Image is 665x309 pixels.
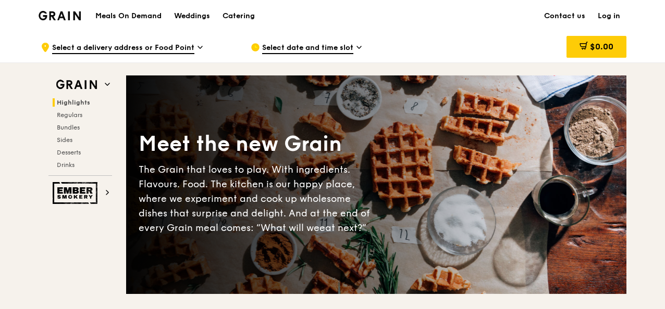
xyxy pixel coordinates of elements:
div: The Grain that loves to play. With ingredients. Flavours. Food. The kitchen is our happy place, w... [139,162,376,235]
a: Log in [592,1,626,32]
span: eat next?” [319,222,366,234]
span: Regulars [57,111,82,119]
img: Grain web logo [53,75,101,94]
span: Highlights [57,99,90,106]
h1: Meals On Demand [95,11,162,21]
div: Weddings [174,1,210,32]
div: Meet the new Grain [139,130,376,158]
a: Contact us [538,1,592,32]
img: Ember Smokery web logo [53,182,101,204]
span: Bundles [57,124,80,131]
div: Catering [223,1,255,32]
span: $0.00 [590,42,613,51]
a: Weddings [168,1,216,32]
span: Select a delivery address or Food Point [52,43,194,54]
span: Drinks [57,161,75,169]
a: Catering [216,1,261,32]
span: Desserts [57,149,81,156]
span: Sides [57,136,72,144]
img: Grain [39,11,81,20]
span: Select date and time slot [262,43,353,54]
